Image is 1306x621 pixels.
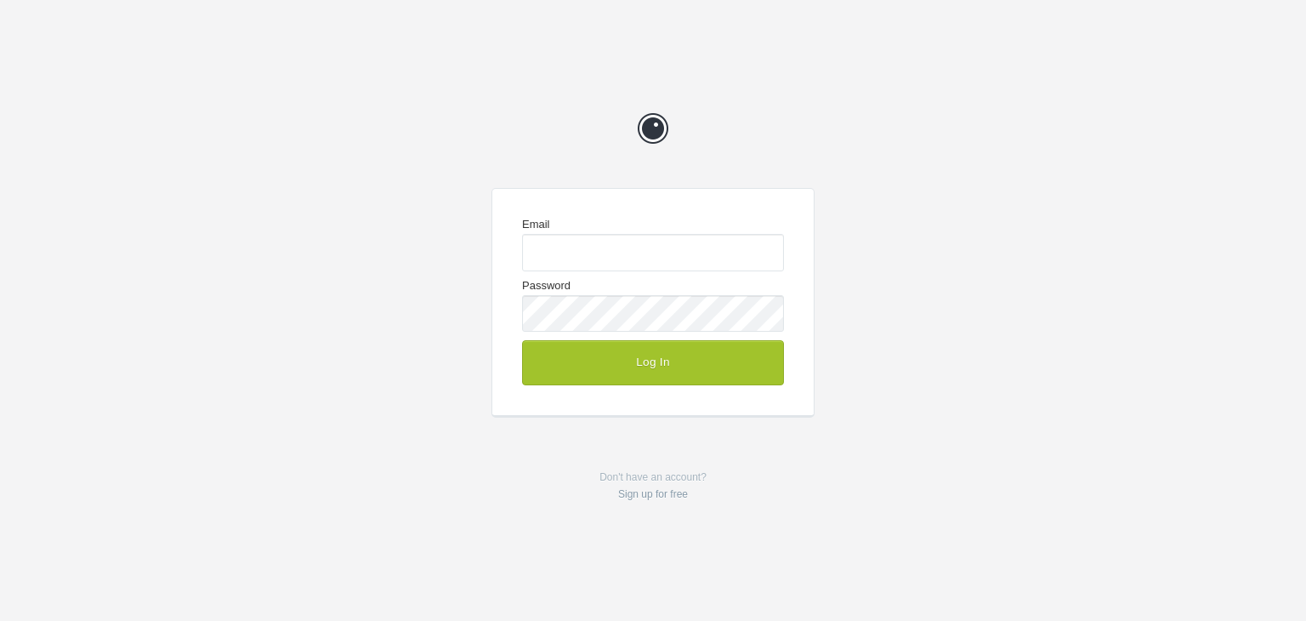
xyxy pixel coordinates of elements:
[522,234,784,271] input: Email
[618,488,688,500] a: Sign up for free
[522,280,784,332] label: Password
[522,340,784,385] button: Log In
[627,103,679,154] a: Prevue
[491,469,815,504] p: Don't have an account?
[522,219,784,271] label: Email
[522,295,784,332] input: Password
